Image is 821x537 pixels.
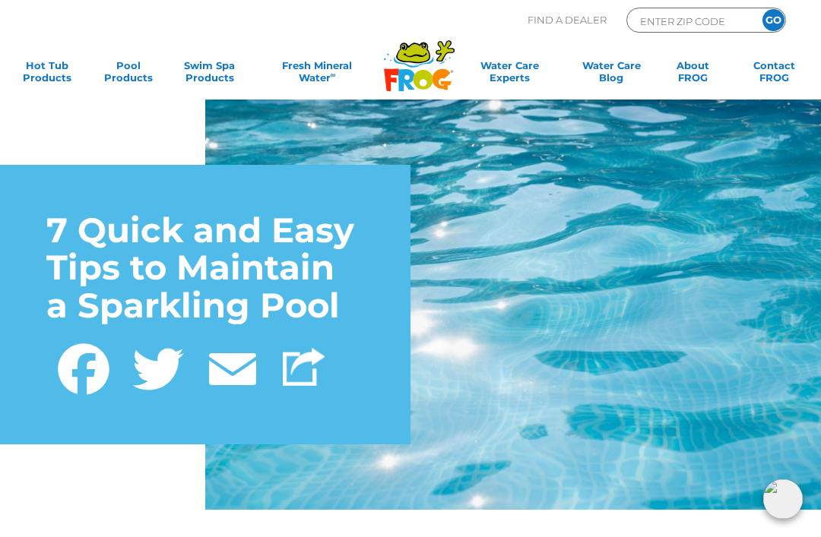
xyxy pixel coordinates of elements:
[763,479,803,519] img: openIcon
[205,100,821,510] img: Overhead shot of pool water that gleams in the sunlight
[259,59,375,90] a: Fresh MineralWater∞
[121,335,195,398] a: Twitter
[195,335,270,398] a: Email
[661,59,724,90] a: AboutFROG
[283,348,325,386] img: Share
[46,335,121,398] a: Facebook
[528,8,607,33] p: Find A Dealer
[639,12,741,30] input: Zip Code Form
[97,59,160,90] a: PoolProducts
[743,59,806,90] a: ContactFROG
[331,71,336,79] sup: ∞
[762,9,785,31] input: GO
[580,59,643,90] a: Water CareBlog
[178,59,241,90] a: Swim SpaProducts
[458,59,562,90] a: Water CareExperts
[46,211,364,324] h1: 7 Quick and Easy Tips to Maintain a Sparkling Pool
[15,59,78,90] a: Hot TubProducts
